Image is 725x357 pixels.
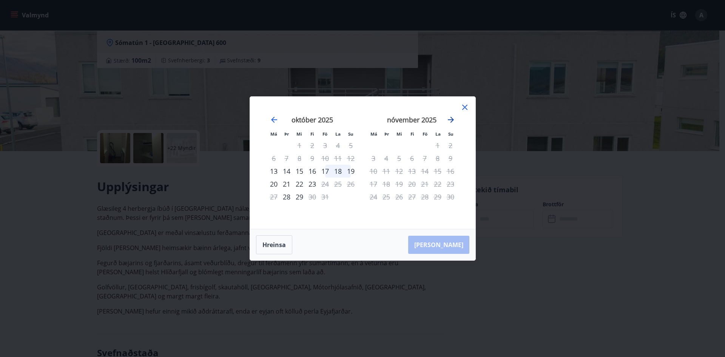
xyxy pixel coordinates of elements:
td: Not available. fimmtudagur, 30. október 2025 [306,190,319,203]
td: miðvikudagur, 29. október 2025 [293,190,306,203]
td: Not available. fimmtudagur, 6. nóvember 2025 [406,152,418,165]
td: föstudagur, 17. október 2025 [319,165,332,178]
small: La [335,131,341,137]
small: Má [270,131,277,137]
td: Not available. sunnudagur, 9. nóvember 2025 [444,152,457,165]
div: Aðeins innritun í boði [280,190,293,203]
small: Þr [384,131,389,137]
td: Not available. þriðjudagur, 25. nóvember 2025 [380,190,393,203]
button: Hreinsa [256,235,292,254]
div: Aðeins útritun í boði [306,190,319,203]
small: Mi [396,131,402,137]
td: Not available. föstudagur, 28. nóvember 2025 [418,190,431,203]
td: Not available. sunnudagur, 12. október 2025 [344,152,357,165]
small: Þr [284,131,289,137]
td: Not available. sunnudagur, 16. nóvember 2025 [444,165,457,178]
td: Not available. miðvikudagur, 5. nóvember 2025 [393,152,406,165]
td: Not available. þriðjudagur, 11. nóvember 2025 [380,165,393,178]
small: Fi [310,131,314,137]
td: Not available. fimmtudagur, 20. nóvember 2025 [406,178,418,190]
td: miðvikudagur, 22. október 2025 [293,178,306,190]
div: Aðeins útritun í boði [319,178,332,190]
div: 14 [280,165,293,178]
td: Not available. föstudagur, 10. október 2025 [319,152,332,165]
small: Su [348,131,353,137]
td: Not available. sunnudagur, 5. október 2025 [344,139,357,152]
small: Fö [322,131,327,137]
td: Not available. föstudagur, 7. nóvember 2025 [418,152,431,165]
td: Not available. sunnudagur, 26. október 2025 [344,178,357,190]
td: Not available. laugardagur, 1. nóvember 2025 [431,139,444,152]
td: Not available. sunnudagur, 30. nóvember 2025 [444,190,457,203]
div: 16 [306,165,319,178]
td: Not available. fimmtudagur, 27. nóvember 2025 [406,190,418,203]
td: þriðjudagur, 14. október 2025 [280,165,293,178]
td: fimmtudagur, 16. október 2025 [306,165,319,178]
td: sunnudagur, 19. október 2025 [344,165,357,178]
td: Not available. mánudagur, 24. nóvember 2025 [367,190,380,203]
small: Fi [410,131,414,137]
td: Not available. miðvikudagur, 19. nóvember 2025 [393,178,406,190]
strong: október 2025 [292,115,333,124]
td: Not available. föstudagur, 21. nóvember 2025 [418,178,431,190]
td: Not available. laugardagur, 15. nóvember 2025 [431,165,444,178]
strong: nóvember 2025 [387,115,437,124]
td: þriðjudagur, 28. október 2025 [280,190,293,203]
div: 29 [293,190,306,203]
div: 17 [319,165,332,178]
td: mánudagur, 20. október 2025 [267,178,280,190]
td: Not available. föstudagur, 24. október 2025 [319,178,332,190]
td: miðvikudagur, 15. október 2025 [293,165,306,178]
td: Not available. laugardagur, 11. október 2025 [332,152,344,165]
td: Not available. mánudagur, 27. október 2025 [267,190,280,203]
td: Not available. mánudagur, 17. nóvember 2025 [367,178,380,190]
td: Not available. mánudagur, 10. nóvember 2025 [367,165,380,178]
small: Fö [423,131,427,137]
div: Calendar [259,106,466,220]
td: Not available. laugardagur, 29. nóvember 2025 [431,190,444,203]
td: Not available. föstudagur, 31. október 2025 [319,190,332,203]
td: Not available. laugardagur, 25. október 2025 [332,178,344,190]
div: Move forward to switch to the next month. [446,115,455,124]
td: Not available. laugardagur, 4. október 2025 [332,139,344,152]
td: Not available. föstudagur, 3. október 2025 [319,139,332,152]
div: Move backward to switch to the previous month. [270,115,279,124]
td: mánudagur, 13. október 2025 [267,165,280,178]
td: þriðjudagur, 21. október 2025 [280,178,293,190]
div: 19 [344,165,357,178]
td: Not available. sunnudagur, 2. nóvember 2025 [444,139,457,152]
div: 21 [280,178,293,190]
td: fimmtudagur, 23. október 2025 [306,178,319,190]
td: Not available. miðvikudagur, 12. nóvember 2025 [393,165,406,178]
td: Not available. þriðjudagur, 7. október 2025 [280,152,293,165]
div: 18 [332,165,344,178]
td: Not available. fimmtudagur, 9. október 2025 [306,152,319,165]
small: La [435,131,441,137]
td: Not available. laugardagur, 22. nóvember 2025 [431,178,444,190]
td: Not available. fimmtudagur, 13. nóvember 2025 [406,165,418,178]
div: 22 [293,178,306,190]
td: Not available. þriðjudagur, 18. nóvember 2025 [380,178,393,190]
td: Not available. mánudagur, 3. nóvember 2025 [367,152,380,165]
td: Not available. föstudagur, 14. nóvember 2025 [418,165,431,178]
td: Not available. mánudagur, 6. október 2025 [267,152,280,165]
td: Not available. miðvikudagur, 8. október 2025 [293,152,306,165]
td: Not available. þriðjudagur, 4. nóvember 2025 [380,152,393,165]
small: Su [448,131,454,137]
td: laugardagur, 18. október 2025 [332,165,344,178]
div: 15 [293,165,306,178]
div: Aðeins innritun í boði [267,165,280,178]
td: Not available. miðvikudagur, 26. nóvember 2025 [393,190,406,203]
small: Mi [296,131,302,137]
small: Má [370,131,377,137]
div: 20 [267,178,280,190]
td: Not available. sunnudagur, 23. nóvember 2025 [444,178,457,190]
td: Not available. laugardagur, 8. nóvember 2025 [431,152,444,165]
td: Not available. miðvikudagur, 1. október 2025 [293,139,306,152]
div: 23 [306,178,319,190]
td: Not available. fimmtudagur, 2. október 2025 [306,139,319,152]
